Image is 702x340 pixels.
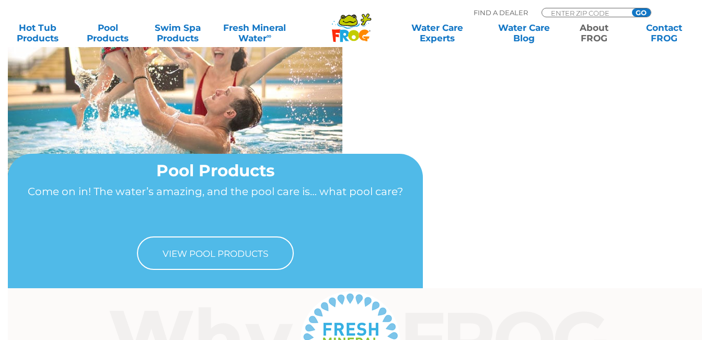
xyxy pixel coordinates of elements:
a: Fresh MineralWater∞ [221,22,289,43]
a: ContactFROG [637,22,692,43]
a: PoolProducts [80,22,135,43]
input: GO [632,8,651,17]
a: Swim SpaProducts [151,22,205,43]
a: Water CareBlog [497,22,551,43]
p: Find A Dealer [474,8,528,17]
p: Come on in! The water’s amazing, and the pool care is… what pool care? [28,185,403,226]
a: Hot TubProducts [10,22,65,43]
sup: ∞ [267,32,271,40]
a: AboutFROG [567,22,622,43]
input: Zip Code Form [550,8,620,17]
h2: Pool Products [28,162,403,179]
a: Water CareExperts [393,22,481,43]
a: View Pool Products [137,236,294,270]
